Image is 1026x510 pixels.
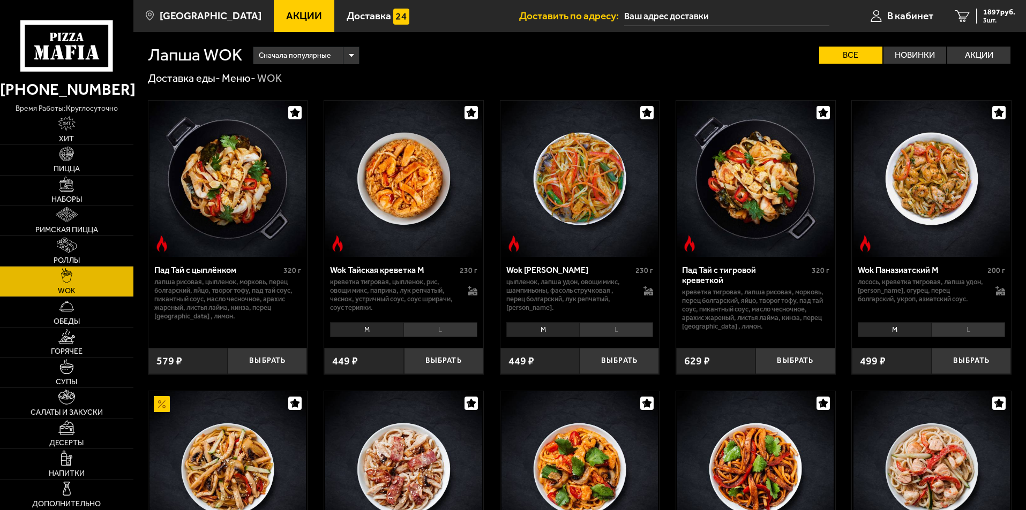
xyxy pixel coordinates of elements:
span: 449 ₽ [332,356,358,367]
img: Акционный [154,396,170,412]
img: Пад Тай с тигровой креветкой [677,101,834,257]
input: Ваш адрес доставки [624,6,829,26]
span: 629 ₽ [684,356,710,367]
p: креветка тигровая, лапша рисовая, морковь, перец болгарский, яйцо, творог тофу, пад тай соус, пик... [682,288,829,331]
span: 3 шт. [983,17,1015,24]
a: Острое блюдоWok Тайская креветка M [324,101,483,257]
span: Акции [286,11,322,21]
button: Выбрать [228,348,307,374]
p: цыпленок, лапша удон, овощи микс, шампиньоны, фасоль стручковая , перец болгарский, лук репчатый,... [506,278,633,312]
img: Wok Паназиатский M [853,101,1010,257]
span: Супы [56,378,77,386]
span: Пицца [54,165,80,173]
img: Острое блюдо [329,235,346,252]
button: Выбрать [404,348,483,374]
img: Пад Тай с цыплёнком [149,101,306,257]
a: Острое блюдоWok Паназиатский M [852,101,1011,257]
a: Острое блюдоПад Тай с тигровой креветкой [676,101,835,257]
span: 579 ₽ [156,356,182,367]
button: Выбрать [580,348,659,374]
div: WOK [257,72,282,86]
span: Десерты [49,439,84,447]
div: Пад Тай с цыплёнком [154,265,281,275]
li: L [931,322,1005,337]
img: Острое блюдо [506,235,522,252]
span: Роллы [54,257,80,264]
span: Доставить по адресу: [519,11,624,21]
span: Сначала популярные [259,45,331,66]
label: Новинки [883,47,947,64]
span: Горячее [51,348,83,355]
button: Выбрать [932,348,1011,374]
img: Wok Карри М [501,101,658,257]
img: Острое блюдо [154,235,170,252]
span: Доставка [347,11,391,21]
h1: Лапша WOK [148,47,242,64]
li: M [506,322,580,337]
li: M [858,322,931,337]
span: В кабинет [887,11,933,21]
span: [GEOGRAPHIC_DATA] [160,11,261,21]
p: лапша рисовая, цыпленок, морковь, перец болгарский, яйцо, творог тофу, пад тай соус, пикантный со... [154,278,302,321]
span: 230 г [460,266,477,275]
img: Острое блюдо [857,235,873,252]
a: Острое блюдоПад Тай с цыплёнком [148,101,308,257]
p: креветка тигровая, цыпленок, рис, овощи микс, паприка, лук репчатый, чеснок, устричный соус, соус... [330,278,457,312]
li: M [330,322,403,337]
span: 230 г [635,266,653,275]
img: 15daf4d41897b9f0e9f617042186c801.svg [393,9,409,25]
a: Доставка еды- [148,72,220,85]
span: Салаты и закуски [31,409,103,416]
a: Острое блюдоWok Карри М [500,101,660,257]
label: Все [819,47,882,64]
span: Наборы [51,196,82,203]
button: Выбрать [755,348,835,374]
img: Острое блюдо [681,235,698,252]
span: Римская пицца [35,226,98,234]
div: Wok [PERSON_NAME] [506,265,633,275]
span: Напитки [49,470,85,477]
label: Акции [947,47,1010,64]
img: Wok Тайская креветка M [325,101,482,257]
p: лосось, креветка тигровая, лапша удон, [PERSON_NAME], огурец, перец болгарский, укроп, азиатский ... [858,278,985,303]
span: WOK [58,287,76,295]
span: 200 г [987,266,1005,275]
li: L [403,322,477,337]
a: Меню- [222,72,256,85]
span: 320 г [812,266,829,275]
span: 449 ₽ [508,356,534,367]
li: L [579,322,653,337]
span: 499 ₽ [860,356,886,367]
span: Хит [59,135,74,143]
span: Белградская улица, 6к2 [624,6,829,26]
div: Wok Паназиатский M [858,265,985,275]
span: Дополнительно [32,500,101,508]
span: 320 г [283,266,301,275]
span: Обеды [54,318,80,325]
div: Пад Тай с тигровой креветкой [682,265,809,285]
div: Wok Тайская креветка M [330,265,457,275]
span: 1897 руб. [983,9,1015,16]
